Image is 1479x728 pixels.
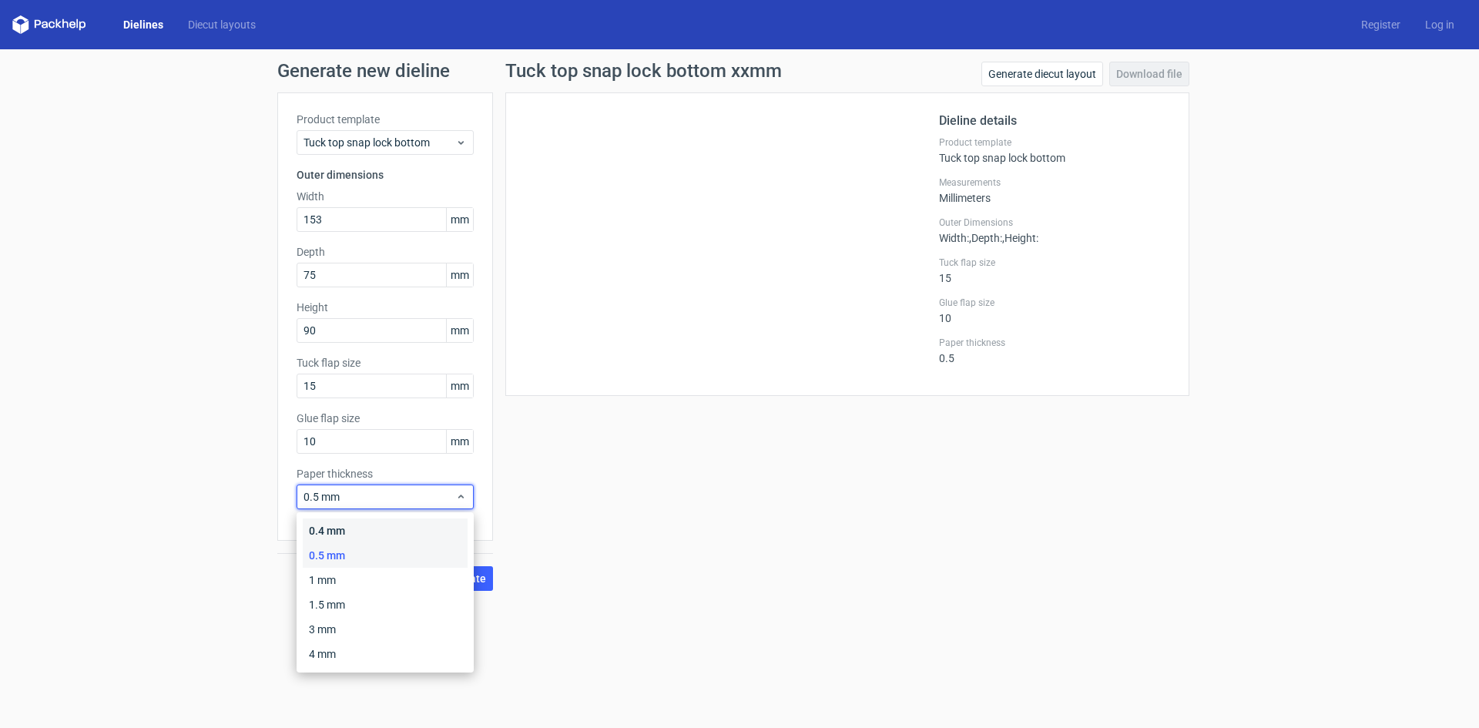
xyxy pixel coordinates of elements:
[939,257,1170,284] div: 15
[1349,17,1413,32] a: Register
[981,62,1103,86] a: Generate diecut layout
[297,411,474,426] label: Glue flap size
[303,642,468,666] div: 4 mm
[304,135,455,150] span: Tuck top snap lock bottom
[297,244,474,260] label: Depth
[505,62,782,80] h1: Tuck top snap lock bottom xxmm
[297,112,474,127] label: Product template
[277,62,1202,80] h1: Generate new dieline
[303,617,468,642] div: 3 mm
[297,355,474,371] label: Tuck flap size
[939,112,1170,130] h2: Dieline details
[1413,17,1467,32] a: Log in
[1002,232,1038,244] span: , Height :
[303,568,468,592] div: 1 mm
[939,136,1170,149] label: Product template
[303,592,468,617] div: 1.5 mm
[297,167,474,183] h3: Outer dimensions
[939,216,1170,229] label: Outer Dimensions
[304,489,455,505] span: 0.5 mm
[939,257,1170,269] label: Tuck flap size
[297,466,474,481] label: Paper thickness
[939,337,1170,364] div: 0.5
[446,319,473,342] span: mm
[303,543,468,568] div: 0.5 mm
[303,518,468,543] div: 0.4 mm
[939,297,1170,324] div: 10
[297,189,474,204] label: Width
[939,176,1170,204] div: Millimeters
[939,136,1170,164] div: Tuck top snap lock bottom
[939,176,1170,189] label: Measurements
[446,208,473,231] span: mm
[446,263,473,287] span: mm
[111,17,176,32] a: Dielines
[446,430,473,453] span: mm
[176,17,268,32] a: Diecut layouts
[297,300,474,315] label: Height
[446,374,473,398] span: mm
[969,232,1002,244] span: , Depth :
[939,232,969,244] span: Width :
[939,337,1170,349] label: Paper thickness
[939,297,1170,309] label: Glue flap size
